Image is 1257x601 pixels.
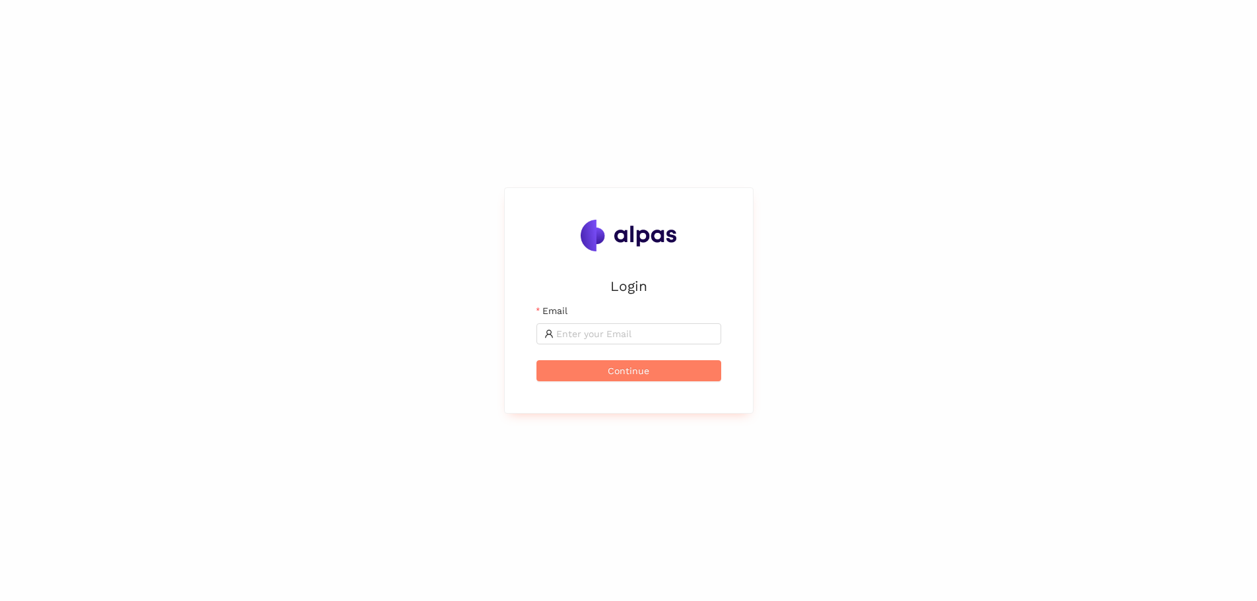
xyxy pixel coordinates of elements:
[556,327,713,341] input: Email
[581,220,677,251] img: Alpas.ai Logo
[608,364,649,378] span: Continue
[536,303,567,318] label: Email
[536,275,721,297] h2: Login
[536,360,721,381] button: Continue
[544,329,554,338] span: user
